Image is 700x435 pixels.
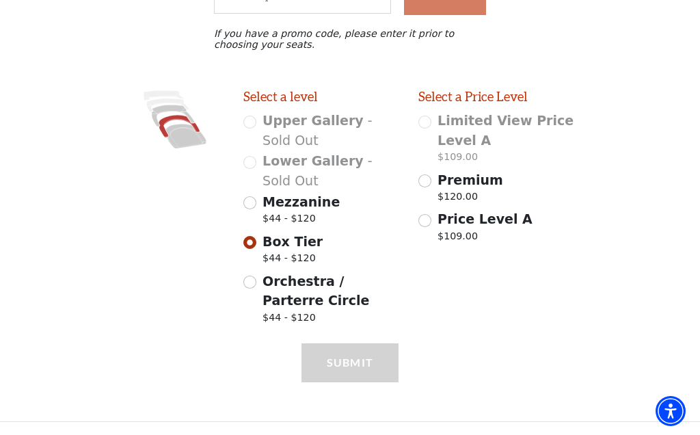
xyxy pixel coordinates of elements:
input: Price Level A [418,214,431,227]
span: Lower Gallery [262,153,364,168]
span: $44 - $120 [262,311,399,329]
span: - Sold Out [262,153,373,188]
span: Orchestra / Parterre Circle [262,274,369,308]
span: Price Level A [437,211,533,226]
span: $44 - $120 [262,211,340,230]
span: Box Tier [262,234,323,249]
span: $44 - $120 [262,251,323,269]
input: Premium [418,174,431,187]
div: Accessibility Menu [656,396,686,426]
h2: Select a level [243,89,399,105]
span: - Sold Out [262,113,373,148]
p: If you have a promo code, please enter it prior to choosing your seats. [214,28,486,50]
span: Premium [437,172,503,187]
span: Mezzanine [262,194,340,209]
span: Upper Gallery [262,113,364,128]
p: $120.00 [437,189,503,208]
h2: Select a Price Level [418,89,574,105]
p: $109.00 [437,229,533,248]
span: Limited View Price Level A [437,113,574,148]
p: $109.00 [437,150,574,168]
